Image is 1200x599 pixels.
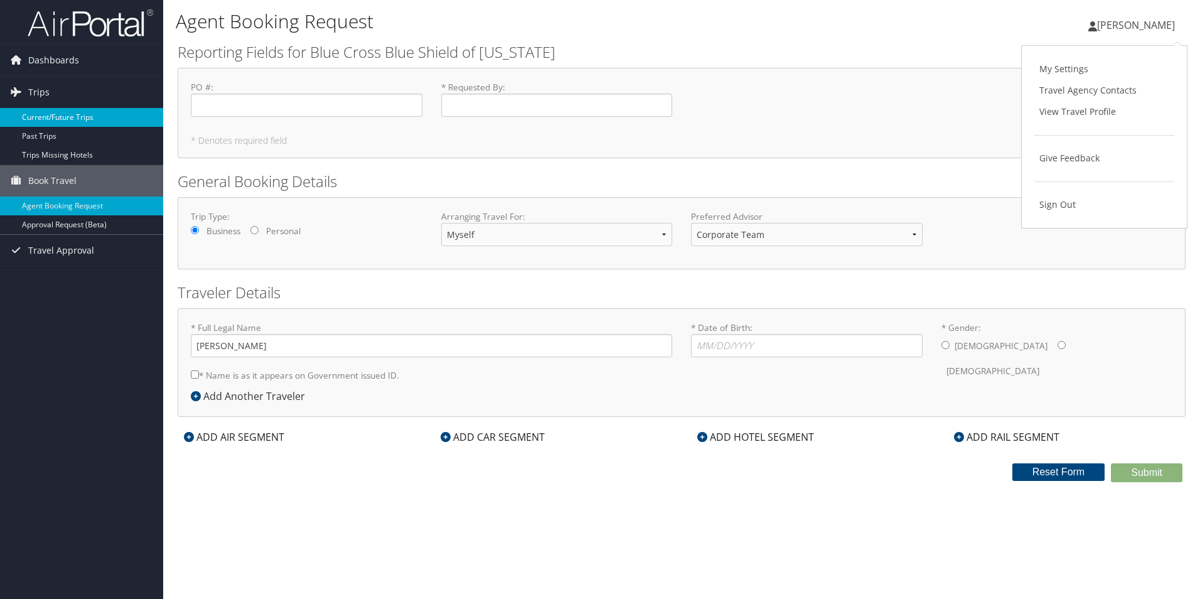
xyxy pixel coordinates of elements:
[191,321,672,357] label: * Full Legal Name
[955,334,1047,358] label: [DEMOGRAPHIC_DATA]
[191,364,399,387] label: * Name is as it appears on Government issued ID.
[946,359,1039,383] label: [DEMOGRAPHIC_DATA]
[191,370,199,379] input: * Name is as it appears on Government issued ID.
[1034,101,1174,122] a: View Travel Profile
[178,282,1186,303] h2: Traveler Details
[178,429,291,445] div: ADD AIR SEGMENT
[28,235,94,266] span: Travel Approval
[1034,58,1174,80] a: My Settings
[1058,341,1066,349] input: * Gender:[DEMOGRAPHIC_DATA][DEMOGRAPHIC_DATA]
[691,321,923,357] label: * Date of Birth:
[176,8,850,35] h1: Agent Booking Request
[441,94,673,117] input: * Requested By:
[191,389,311,404] div: Add Another Traveler
[941,321,1173,384] label: * Gender:
[441,210,673,223] label: Arranging Travel For:
[191,81,422,117] label: PO # :
[191,210,422,223] label: Trip Type:
[441,81,673,117] label: * Requested By :
[1034,80,1174,101] a: Travel Agency Contacts
[1012,463,1105,481] button: Reset Form
[1034,194,1174,215] a: Sign Out
[948,429,1066,445] div: ADD RAIL SEGMENT
[28,165,77,197] span: Book Travel
[206,225,240,237] label: Business
[28,45,79,76] span: Dashboards
[191,94,422,117] input: PO #:
[1034,148,1174,169] a: Give Feedback
[191,136,1172,145] h5: * Denotes required field
[941,341,950,349] input: * Gender:[DEMOGRAPHIC_DATA][DEMOGRAPHIC_DATA]
[178,171,1186,192] h2: General Booking Details
[1088,6,1187,44] a: [PERSON_NAME]
[434,429,551,445] div: ADD CAR SEGMENT
[1111,463,1182,482] button: Submit
[266,225,301,237] label: Personal
[28,8,153,38] img: airportal-logo.png
[191,334,672,357] input: * Full Legal Name
[1097,18,1175,32] span: [PERSON_NAME]
[28,77,50,108] span: Trips
[178,41,1186,63] h2: Reporting Fields for Blue Cross Blue Shield of [US_STATE]
[691,210,923,223] label: Preferred Advisor
[691,334,923,357] input: * Date of Birth:
[691,429,820,445] div: ADD HOTEL SEGMENT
